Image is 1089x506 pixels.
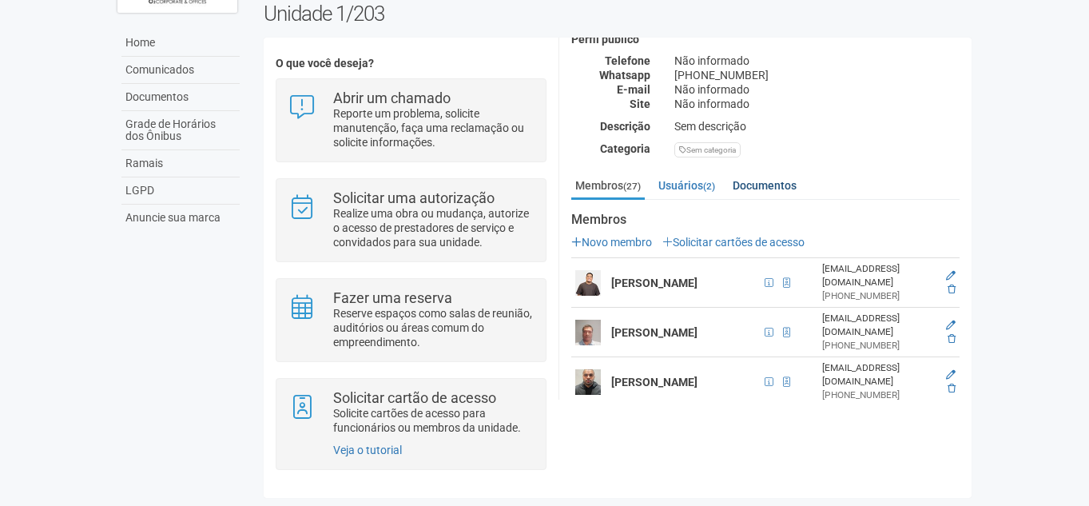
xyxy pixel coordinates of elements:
strong: Site [630,98,650,110]
strong: Descrição [600,120,650,133]
a: Abrir um chamado Reporte um problema, solicite manutenção, faça uma reclamação ou solicite inform... [288,91,534,149]
p: Solicite cartões de acesso para funcionários ou membros da unidade. [333,406,534,435]
div: Não informado [662,82,972,97]
h2: Unidade 1/203 [264,2,972,26]
div: Sem descrição [662,119,972,133]
a: Excluir membro [948,284,956,295]
strong: [PERSON_NAME] [611,326,698,339]
strong: Membros [571,213,960,227]
a: Membros(27) [571,173,645,200]
strong: Abrir um chamado [333,90,451,106]
div: [PHONE_NUMBER] [822,289,936,303]
strong: Solicitar uma autorização [333,189,495,206]
a: LGPD [121,177,240,205]
img: user.png [575,270,601,296]
strong: Categoria [600,142,650,155]
a: Veja o tutorial [333,444,402,456]
div: Sem categoria [674,142,741,157]
a: Comunicados [121,57,240,84]
a: Home [121,30,240,57]
a: Usuários(2) [654,173,719,197]
strong: Whatsapp [599,69,650,82]
p: Reserve espaços como salas de reunião, auditórios ou áreas comum do empreendimento. [333,306,534,349]
a: Documentos [121,84,240,111]
a: Ramais [121,150,240,177]
strong: Fazer uma reserva [333,289,452,306]
h4: O que você deseja? [276,58,546,70]
a: Novo membro [571,236,652,249]
a: Solicitar uma autorização Realize uma obra ou mudança, autorize o acesso de prestadores de serviç... [288,191,534,249]
img: user.png [575,369,601,395]
a: Editar membro [946,320,956,331]
div: Não informado [662,97,972,111]
a: Documentos [729,173,801,197]
p: Reporte um problema, solicite manutenção, faça uma reclamação ou solicite informações. [333,106,534,149]
small: (2) [703,181,715,192]
div: [EMAIL_ADDRESS][DOMAIN_NAME] [822,262,936,289]
div: [EMAIL_ADDRESS][DOMAIN_NAME] [822,361,936,388]
a: Excluir membro [948,383,956,394]
strong: Solicitar cartão de acesso [333,389,496,406]
small: (27) [623,181,641,192]
div: [PHONE_NUMBER] [822,388,936,402]
strong: [PERSON_NAME] [611,376,698,388]
strong: E-mail [617,83,650,96]
div: Não informado [662,54,972,68]
a: Anuncie sua marca [121,205,240,231]
a: Solicitar cartões de acesso [662,236,805,249]
p: Realize uma obra ou mudança, autorize o acesso de prestadores de serviço e convidados para sua un... [333,206,534,249]
strong: [PERSON_NAME] [611,277,698,289]
a: Editar membro [946,369,956,380]
div: [EMAIL_ADDRESS][DOMAIN_NAME] [822,312,936,339]
a: Grade de Horários dos Ônibus [121,111,240,150]
div: [PHONE_NUMBER] [822,339,936,353]
a: Editar membro [946,270,956,281]
a: Fazer uma reserva Reserve espaços como salas de reunião, auditórios ou áreas comum do empreendime... [288,291,534,349]
a: Excluir membro [948,333,956,345]
strong: Telefone [605,54,650,67]
h4: Perfil público [571,34,960,46]
img: user.png [575,320,601,345]
div: [PHONE_NUMBER] [662,68,972,82]
a: Solicitar cartão de acesso Solicite cartões de acesso para funcionários ou membros da unidade. [288,391,534,435]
